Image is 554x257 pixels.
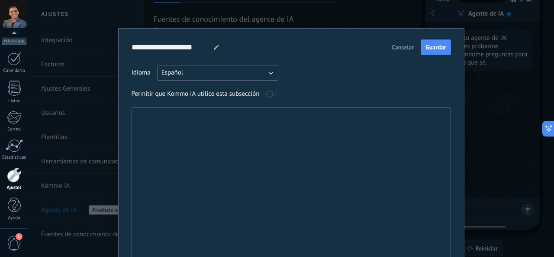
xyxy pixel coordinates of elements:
[388,41,418,54] button: Cancelar
[2,185,27,191] div: Ajustes
[2,98,27,104] div: Listas
[392,44,414,50] span: Cancelar
[132,68,151,77] span: Idioma
[421,39,451,55] button: Guardar
[2,127,27,132] div: Correo
[2,155,27,160] div: Estadísticas
[16,233,23,240] span: 1
[157,65,278,81] button: Español
[2,215,27,221] div: Ayuda
[132,90,260,98] span: Permitir que Kommo IA utilice esta subsección
[161,68,184,77] span: Español
[2,68,27,74] div: Calendario
[425,44,446,50] span: Guardar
